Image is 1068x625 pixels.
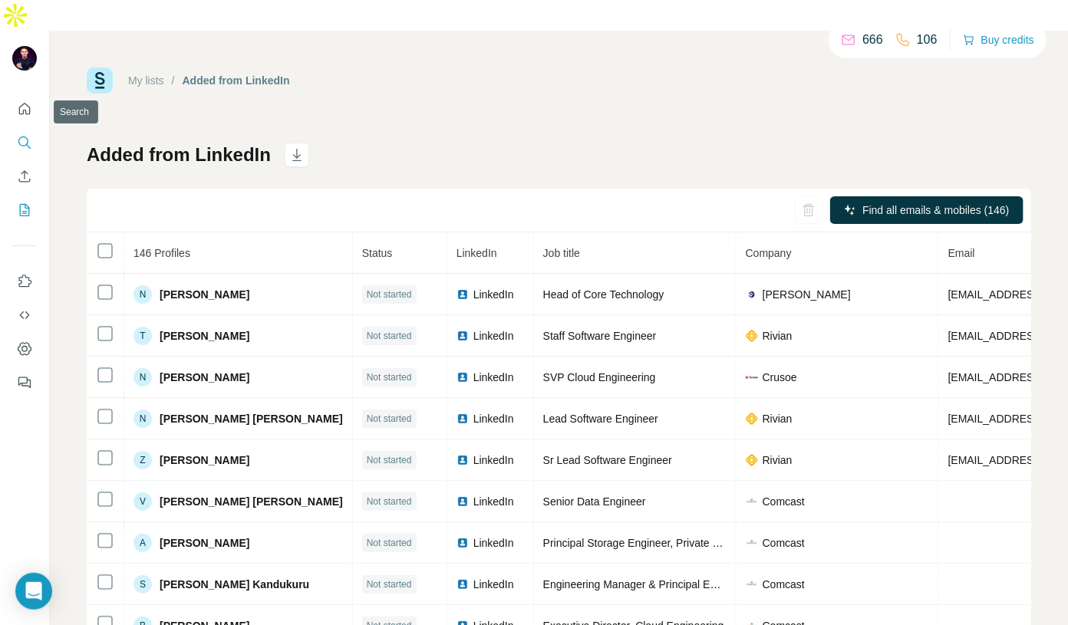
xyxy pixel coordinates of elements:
[473,370,514,385] span: LinkedIn
[763,370,797,385] span: Crusoe
[160,452,249,468] span: [PERSON_NAME]
[133,575,152,594] div: S
[473,452,514,468] span: LinkedIn
[746,495,758,508] img: company-logo
[862,31,883,49] p: 666
[830,196,1023,224] button: Find all emails & mobiles (146)
[543,288,664,301] span: Head of Core Technology
[133,451,152,469] div: Z
[543,454,672,466] span: Sr Lead Software Engineer
[367,329,412,343] span: Not started
[160,577,309,592] span: [PERSON_NAME] Kandukuru
[457,371,469,383] img: LinkedIn logo
[160,494,343,509] span: [PERSON_NAME] [PERSON_NAME]
[473,494,514,509] span: LinkedIn
[543,330,657,342] span: Staff Software Engineer
[473,535,514,551] span: LinkedIn
[763,452,793,468] span: Rivian
[543,413,658,425] span: Lead Software Engineer
[746,330,758,342] img: company-logo
[12,196,37,224] button: My lists
[12,46,37,71] img: Avatar
[746,578,758,590] img: company-logo
[473,287,514,302] span: LinkedIn
[367,412,412,426] span: Not started
[12,129,37,156] button: Search
[746,247,792,259] span: Company
[160,411,343,426] span: [PERSON_NAME] [PERSON_NAME]
[763,411,793,426] span: Rivian
[160,535,249,551] span: [PERSON_NAME]
[160,287,249,302] span: [PERSON_NAME]
[457,288,469,301] img: LinkedIn logo
[543,371,656,383] span: SVP Cloud Engineering
[367,495,412,508] span: Not started
[133,410,152,428] div: N
[87,67,113,94] img: Surfe Logo
[133,285,152,304] div: N
[543,537,741,549] span: Principal Storage Engineer, Private Cloud
[367,370,412,384] span: Not started
[12,335,37,363] button: Dashboard
[367,288,412,301] span: Not started
[746,413,758,425] img: company-logo
[15,573,52,610] div: Open Intercom Messenger
[362,247,393,259] span: Status
[457,247,497,259] span: LinkedIn
[746,371,758,383] img: company-logo
[457,537,469,549] img: LinkedIn logo
[746,454,758,466] img: company-logo
[457,578,469,590] img: LinkedIn logo
[763,287,851,302] span: [PERSON_NAME]
[746,288,758,301] img: company-logo
[87,143,271,167] h1: Added from LinkedIn
[367,536,412,550] span: Not started
[133,327,152,345] div: T
[862,202,1009,218] span: Find all emails & mobiles (146)
[133,368,152,387] div: N
[367,453,412,467] span: Not started
[948,247,975,259] span: Email
[457,495,469,508] img: LinkedIn logo
[160,328,249,344] span: [PERSON_NAME]
[12,301,37,329] button: Use Surfe API
[917,31,938,49] p: 106
[183,73,290,88] div: Added from LinkedIn
[12,268,37,295] button: Use Surfe on LinkedIn
[543,578,952,590] span: Engineering Manager & Principal Engineer SRE, DevOps, Data & Cloud Infrastructure
[473,411,514,426] span: LinkedIn
[457,330,469,342] img: LinkedIn logo
[543,247,580,259] span: Job title
[457,413,469,425] img: LinkedIn logo
[12,163,37,190] button: Enrich CSV
[160,370,249,385] span: [PERSON_NAME]
[763,328,793,344] span: Rivian
[133,492,152,511] div: V
[128,74,164,87] a: My lists
[763,494,805,509] span: Comcast
[746,537,758,549] img: company-logo
[473,577,514,592] span: LinkedIn
[963,29,1034,51] button: Buy credits
[172,73,175,88] li: /
[133,247,190,259] span: 146 Profiles
[367,577,412,591] span: Not started
[133,534,152,552] div: A
[12,95,37,123] button: Quick start
[457,454,469,466] img: LinkedIn logo
[543,495,646,508] span: Senior Data Engineer
[473,328,514,344] span: LinkedIn
[763,535,805,551] span: Comcast
[763,577,805,592] span: Comcast
[12,369,37,396] button: Feedback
